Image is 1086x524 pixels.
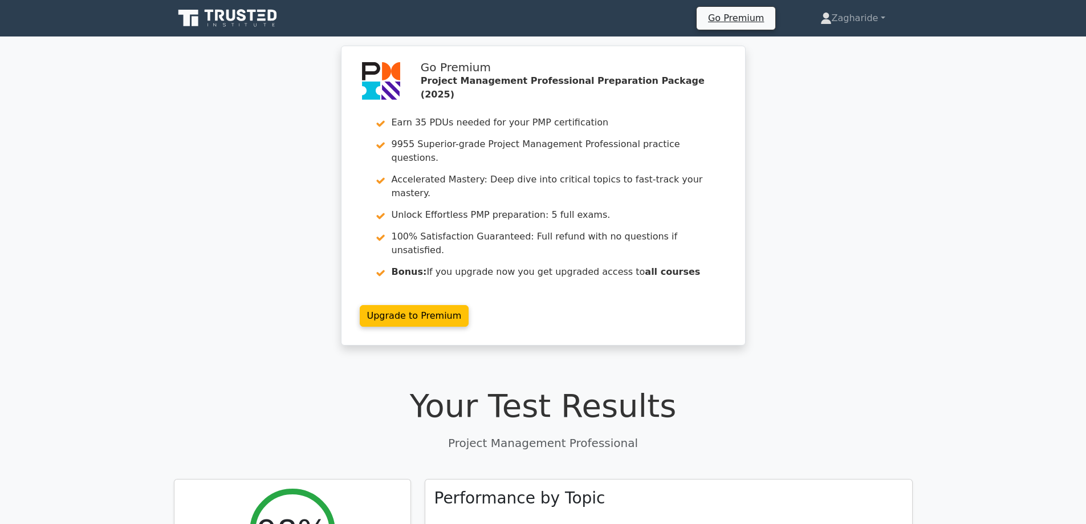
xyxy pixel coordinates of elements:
[793,7,913,30] a: Zagharide
[701,10,771,26] a: Go Premium
[174,434,913,452] p: Project Management Professional
[434,489,605,508] h3: Performance by Topic
[360,305,469,327] a: Upgrade to Premium
[174,387,913,425] h1: Your Test Results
